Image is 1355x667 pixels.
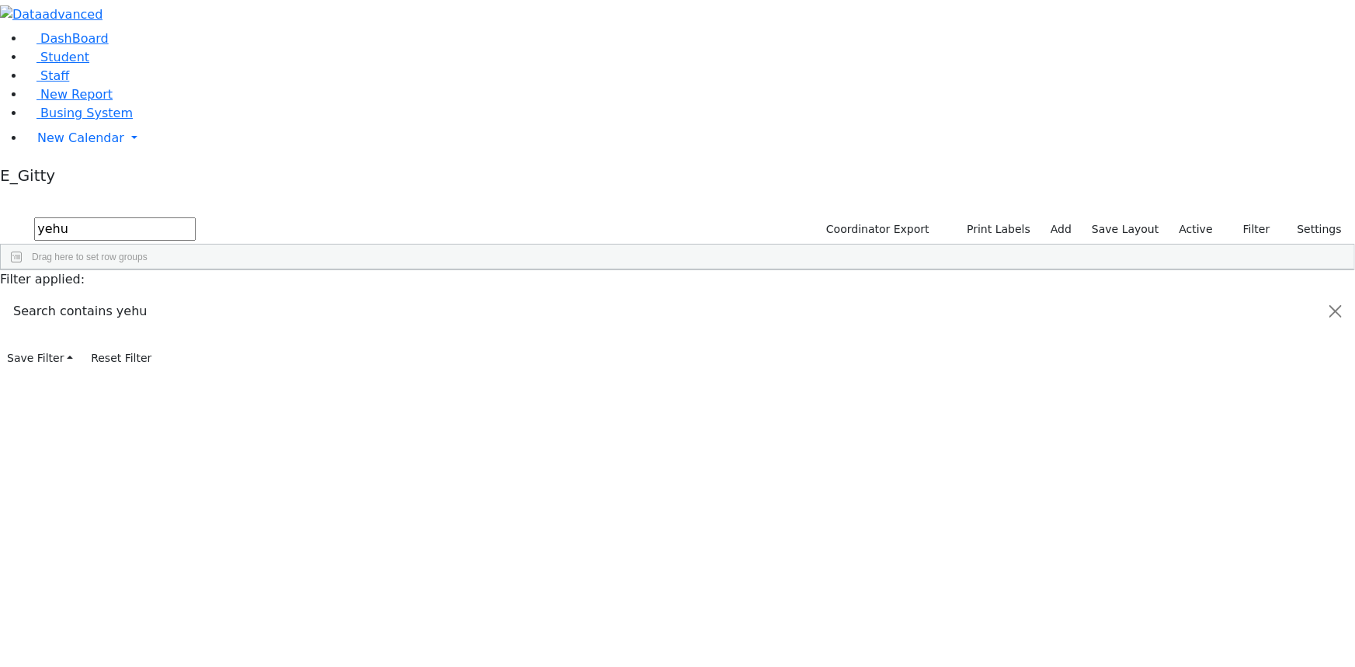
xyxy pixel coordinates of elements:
span: New Calendar [37,130,124,145]
span: Busing System [40,106,133,120]
button: Close [1317,290,1354,333]
a: Add [1044,217,1079,241]
a: Student [25,50,89,64]
button: Reset Filter [84,346,158,370]
button: Coordinator Export [816,217,936,241]
span: Staff [40,68,69,83]
span: New Report [40,87,113,102]
button: Save Layout [1085,217,1166,241]
a: New Calendar [25,123,1355,154]
a: New Report [25,87,113,102]
input: Search [34,217,196,241]
span: Drag here to set row groups [32,252,148,262]
button: Print Labels [949,217,1037,241]
label: Active [1173,217,1220,241]
span: DashBoard [40,31,109,46]
span: Student [40,50,89,64]
a: DashBoard [25,31,109,46]
button: Settings [1277,217,1349,241]
a: Busing System [25,106,133,120]
a: Staff [25,68,69,83]
button: Filter [1223,217,1277,241]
